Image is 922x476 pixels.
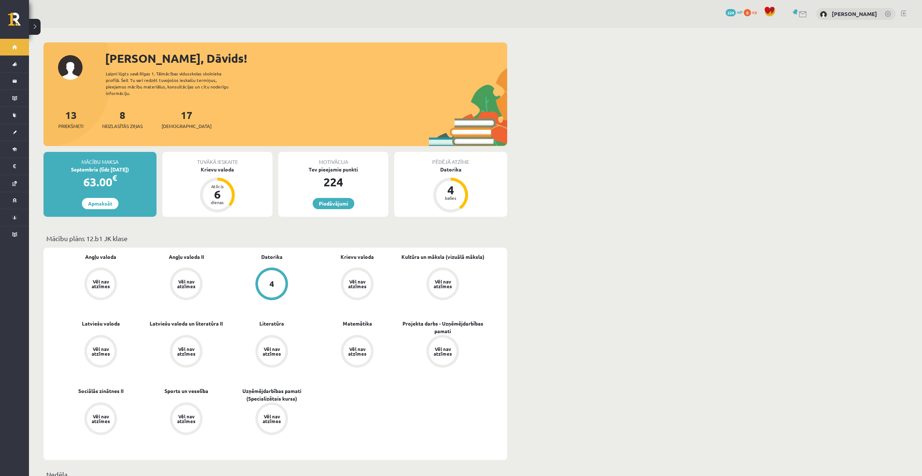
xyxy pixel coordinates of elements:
a: Vēl nav atzīmes [143,402,229,436]
a: Datorika [261,253,283,261]
a: Datorika 4 balles [394,166,507,214]
div: Vēl nav atzīmes [176,347,196,356]
a: Angļu valoda II [169,253,204,261]
a: 8Neizlasītās ziņas [102,108,143,130]
a: Uzņēmējdarbības pamati (Specializētais kurss) [229,387,314,402]
span: € [112,173,117,183]
div: 224 [278,173,388,191]
a: Latviešu valoda [82,320,120,327]
a: Vēl nav atzīmes [58,335,143,369]
a: Apmaksāt [82,198,118,209]
a: Vēl nav atzīmes [314,335,400,369]
span: [DEMOGRAPHIC_DATA] [162,123,212,130]
div: Vēl nav atzīmes [176,414,196,423]
div: Atlicis [206,184,228,189]
a: Rīgas 1. Tālmācības vidusskola [8,13,29,31]
div: Vēl nav atzīmes [262,414,282,423]
span: 0 [744,9,751,16]
div: Vēl nav atzīmes [433,347,453,356]
a: 0 xp [744,9,760,15]
span: mP [737,9,743,15]
div: Vēl nav atzīmes [433,279,453,289]
div: dienas [206,200,228,204]
a: 4 [229,268,314,302]
a: Projekta darbs - Uzņēmējdarbības pamati [400,320,485,335]
div: Motivācija [278,152,388,166]
a: Piedāvājumi [313,198,354,209]
div: balles [440,196,462,200]
div: Pēdējā atzīme [394,152,507,166]
a: Krievu valoda Atlicis 6 dienas [162,166,272,214]
div: [PERSON_NAME], Dāvids! [105,50,507,67]
a: Matemātika [343,320,372,327]
span: Priekšmeti [58,123,83,130]
a: Vēl nav atzīmes [400,335,485,369]
div: 63.00 [43,173,157,191]
img: Dāvids Babans [820,11,827,18]
div: Krievu valoda [162,166,272,173]
div: Vēl nav atzīmes [347,279,367,289]
div: 6 [206,189,228,200]
span: Neizlasītās ziņas [102,123,143,130]
a: Kultūra un māksla (vizuālā māksla) [401,253,484,261]
a: [PERSON_NAME] [832,10,877,17]
div: Tev pieejamie punkti [278,166,388,173]
div: Vēl nav atzīmes [91,347,111,356]
span: 224 [726,9,736,16]
a: Vēl nav atzīmes [143,335,229,369]
a: Literatūra [259,320,284,327]
div: 4 [440,184,462,196]
div: Vēl nav atzīmes [262,347,282,356]
a: Angļu valoda [85,253,116,261]
span: xp [752,9,757,15]
div: Laipni lūgts savā Rīgas 1. Tālmācības vidusskolas skolnieka profilā. Šeit Tu vari redzēt tuvojošo... [106,70,241,96]
a: Krievu valoda [341,253,374,261]
a: Vēl nav atzīmes [143,268,229,302]
a: Vēl nav atzīmes [229,402,314,436]
a: Vēl nav atzīmes [400,268,485,302]
a: Vēl nav atzīmes [58,268,143,302]
div: Vēl nav atzīmes [347,347,367,356]
a: Latviešu valoda un literatūra II [150,320,223,327]
a: Vēl nav atzīmes [314,268,400,302]
a: Sports un veselība [164,387,208,395]
a: 224 mP [726,9,743,15]
a: Vēl nav atzīmes [229,335,314,369]
div: Mācību maksa [43,152,157,166]
a: 13Priekšmeti [58,108,83,130]
div: Tuvākā ieskaite [162,152,272,166]
div: Datorika [394,166,507,173]
div: Vēl nav atzīmes [91,279,111,289]
a: 17[DEMOGRAPHIC_DATA] [162,108,212,130]
div: Vēl nav atzīmes [91,414,111,423]
p: Mācību plāns 12.b1 JK klase [46,233,504,243]
a: Sociālās zinātnes II [78,387,124,395]
a: Vēl nav atzīmes [58,402,143,436]
div: Vēl nav atzīmes [176,279,196,289]
div: 4 [270,280,274,288]
div: Septembris (līdz [DATE]) [43,166,157,173]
